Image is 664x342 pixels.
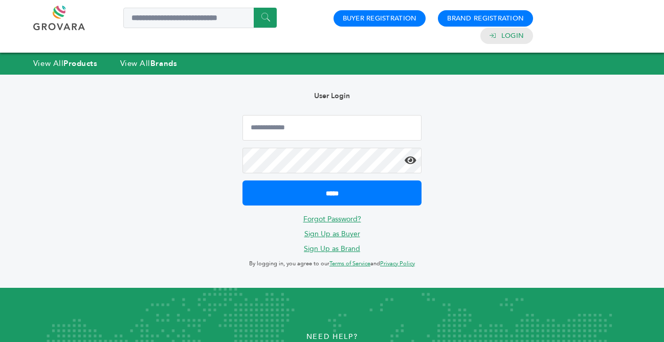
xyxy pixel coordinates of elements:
[63,58,97,69] strong: Products
[501,31,524,40] a: Login
[123,8,277,28] input: Search a product or brand...
[150,58,177,69] strong: Brands
[242,115,422,141] input: Email Address
[242,148,422,173] input: Password
[314,91,350,101] b: User Login
[343,14,417,23] a: Buyer Registration
[447,14,524,23] a: Brand Registration
[329,260,370,267] a: Terms of Service
[120,58,178,69] a: View AllBrands
[242,258,422,270] p: By logging in, you agree to our and
[33,58,98,69] a: View AllProducts
[380,260,415,267] a: Privacy Policy
[304,244,360,254] a: Sign Up as Brand
[304,229,360,239] a: Sign Up as Buyer
[303,214,361,224] a: Forgot Password?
